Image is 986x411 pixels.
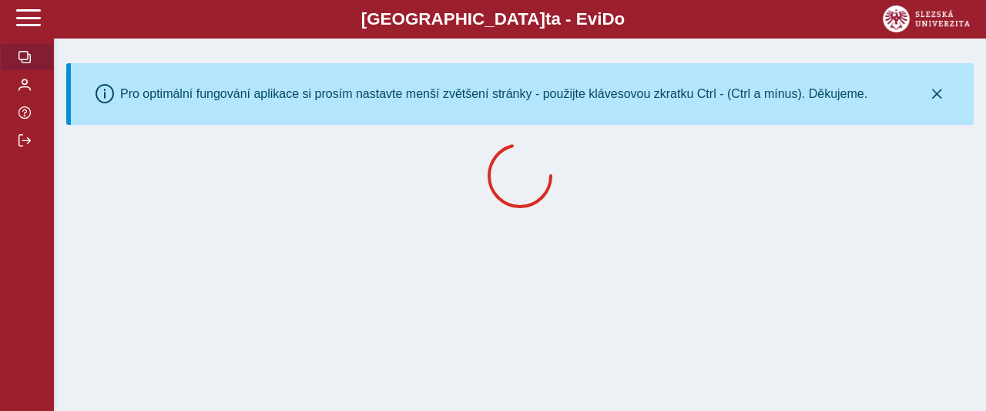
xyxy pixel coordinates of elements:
div: Pro optimální fungování aplikace si prosím nastavte menší zvětšení stránky - použijte klávesovou ... [120,87,867,101]
img: logo_web_su.png [883,5,970,32]
span: o [615,9,625,29]
span: D [602,9,614,29]
span: t [545,9,551,29]
b: [GEOGRAPHIC_DATA] a - Evi [46,9,940,29]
